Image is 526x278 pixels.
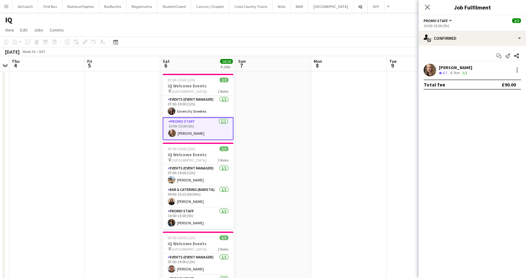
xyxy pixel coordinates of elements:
div: [DATE] [5,49,20,55]
button: Canvas / Chapter [191,0,229,13]
span: 10/10 [220,59,233,64]
button: First Bus [38,0,62,13]
span: 4 [11,62,20,69]
span: [GEOGRAPHIC_DATA] [172,158,207,163]
button: IQ [354,0,368,13]
span: 07:00-19:00 (12h) [168,78,195,82]
div: 9.7km [449,70,461,76]
button: Wagamama [126,0,157,13]
h3: iQ Welcome Events [163,152,233,157]
div: 4 Jobs [221,64,233,69]
div: [PERSON_NAME] [439,65,472,70]
span: 7 [237,62,246,69]
span: 5 [86,62,92,69]
button: National Express [62,0,99,13]
div: 10:00-15:00 (5h) [424,23,521,28]
app-card-role: Events (Event Manager)1/107:00-19:00 (12h)Givenchy Sneekes [163,96,233,117]
a: Jobs [31,26,46,34]
div: Total fee [424,81,445,88]
button: BarBurrito [99,0,126,13]
span: Jobs [34,27,43,33]
app-card-role: Events (Event Manager)1/107:00-19:00 (12h)[PERSON_NAME] [163,165,233,186]
span: 9 [388,62,396,69]
span: 2 Roles [218,247,228,251]
h3: iQ Welcome Events [163,83,233,89]
app-card-role: Promo Staff1/110:00-15:00 (5h)[PERSON_NAME] [163,117,233,140]
app-job-card: 07:00-19:00 (12h)2/2iQ Welcome Events [GEOGRAPHIC_DATA]2 RolesEvents (Event Manager)1/107:00-19:0... [163,74,233,140]
a: Comms [47,26,66,34]
button: BAM [291,0,308,13]
span: 2 Roles [218,89,228,94]
span: Thu [12,58,20,64]
span: Mon [314,58,322,64]
div: BST [39,49,45,54]
app-card-role: Bar & Catering (Barista)1/109:45-15:15 (5h30m)[PERSON_NAME] [163,186,233,208]
h3: Job Fulfilment [419,3,526,11]
span: 4.7 [443,70,447,75]
a: View [3,26,16,34]
span: Tue [389,58,396,64]
button: Promo Staff [424,18,453,23]
app-card-role: Promo Staff1/110:00-15:00 (5h)[PERSON_NAME] [163,208,233,229]
span: 3 Roles [218,158,228,163]
span: Sat [163,58,170,64]
span: 3/3 [220,146,228,151]
span: [GEOGRAPHIC_DATA] [172,247,207,251]
app-skills-label: 1/1 [462,70,467,75]
span: 07:00-19:00 (12h) [168,235,195,240]
span: [GEOGRAPHIC_DATA] [172,89,207,94]
app-job-card: 07:00-19:00 (12h)3/3iQ Welcome Events [GEOGRAPHIC_DATA]3 RolesEvents (Event Manager)1/107:00-19:0... [163,143,233,229]
span: 6 [162,62,170,69]
button: AirCoach [13,0,38,13]
span: Edit [20,27,27,33]
span: 8 [313,62,322,69]
div: £90.00 [502,81,516,88]
span: Comms [50,27,64,33]
span: Sun [238,58,246,64]
a: Edit [18,26,30,34]
span: View [5,27,14,33]
span: Fri [87,58,92,64]
span: 07:00-19:00 (12h) [168,146,195,151]
button: DFE [368,0,384,13]
span: 3/3 [220,235,228,240]
span: Week 36 [21,49,37,54]
button: Nido [273,0,291,13]
span: 2/2 [512,18,521,23]
span: Promo Staff [424,18,448,23]
h3: iQ Welcome Events [163,241,233,246]
button: StudentCrowd [157,0,191,13]
h1: IQ [5,15,12,25]
button: Cross Country Trains [229,0,273,13]
span: 2/2 [220,78,228,82]
app-card-role: Events (Event Manager)1/107:00-19:00 (12h)[PERSON_NAME] [163,254,233,275]
button: [GEOGRAPHIC_DATA] [308,0,354,13]
div: Confirmed [419,31,526,46]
